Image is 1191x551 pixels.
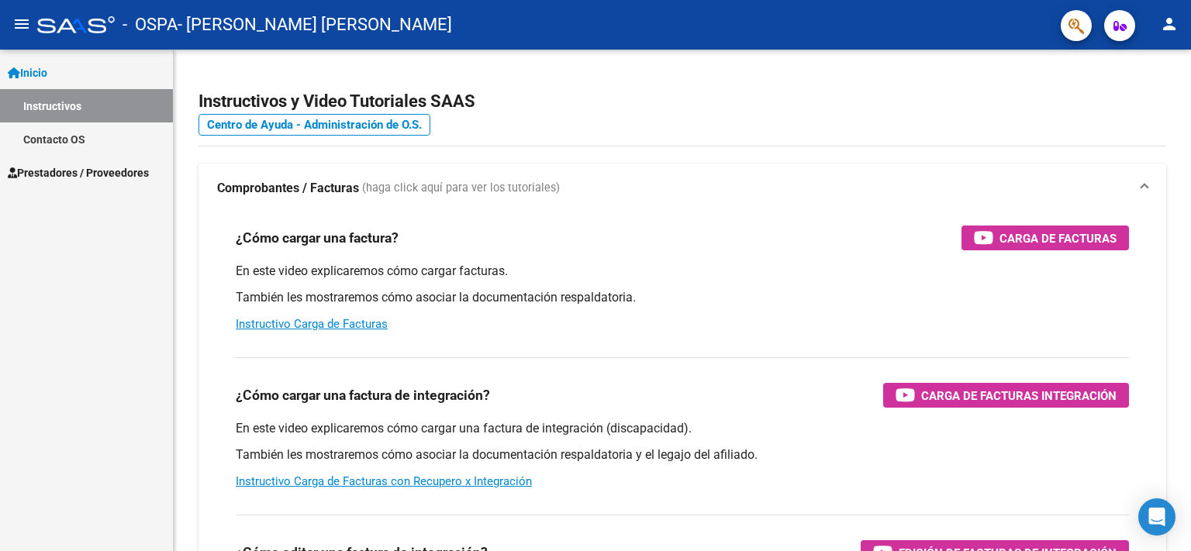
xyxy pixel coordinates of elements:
[236,446,1129,463] p: También les mostraremos cómo asociar la documentación respaldatoria y el legajo del afiliado.
[198,114,430,136] a: Centro de Ayuda - Administración de O.S.
[236,420,1129,437] p: En este video explicaremos cómo cargar una factura de integración (discapacidad).
[8,64,47,81] span: Inicio
[12,15,31,33] mat-icon: menu
[961,226,1129,250] button: Carga de Facturas
[217,180,359,197] strong: Comprobantes / Facturas
[883,383,1129,408] button: Carga de Facturas Integración
[178,8,452,42] span: - [PERSON_NAME] [PERSON_NAME]
[123,8,178,42] span: - OSPA
[1138,498,1175,536] div: Open Intercom Messenger
[999,229,1117,248] span: Carga de Facturas
[921,386,1117,405] span: Carga de Facturas Integración
[236,263,1129,280] p: En este video explicaremos cómo cargar facturas.
[198,87,1166,116] h2: Instructivos y Video Tutoriales SAAS
[236,289,1129,306] p: También les mostraremos cómo asociar la documentación respaldatoria.
[236,227,399,249] h3: ¿Cómo cargar una factura?
[236,474,532,488] a: Instructivo Carga de Facturas con Recupero x Integración
[362,180,560,197] span: (haga click aquí para ver los tutoriales)
[198,164,1166,213] mat-expansion-panel-header: Comprobantes / Facturas (haga click aquí para ver los tutoriales)
[1160,15,1179,33] mat-icon: person
[236,317,388,331] a: Instructivo Carga de Facturas
[8,164,149,181] span: Prestadores / Proveedores
[236,384,490,406] h3: ¿Cómo cargar una factura de integración?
